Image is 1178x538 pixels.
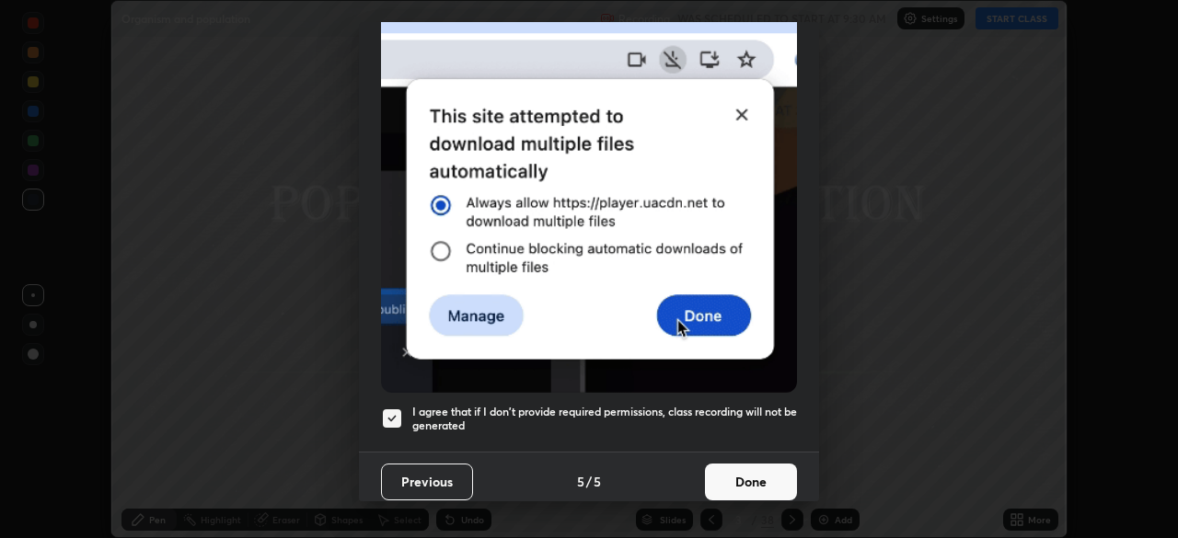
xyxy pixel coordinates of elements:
button: Previous [381,464,473,500]
h5: I agree that if I don't provide required permissions, class recording will not be generated [412,405,797,433]
h4: / [586,472,592,491]
h4: 5 [577,472,584,491]
h4: 5 [594,472,601,491]
button: Done [705,464,797,500]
